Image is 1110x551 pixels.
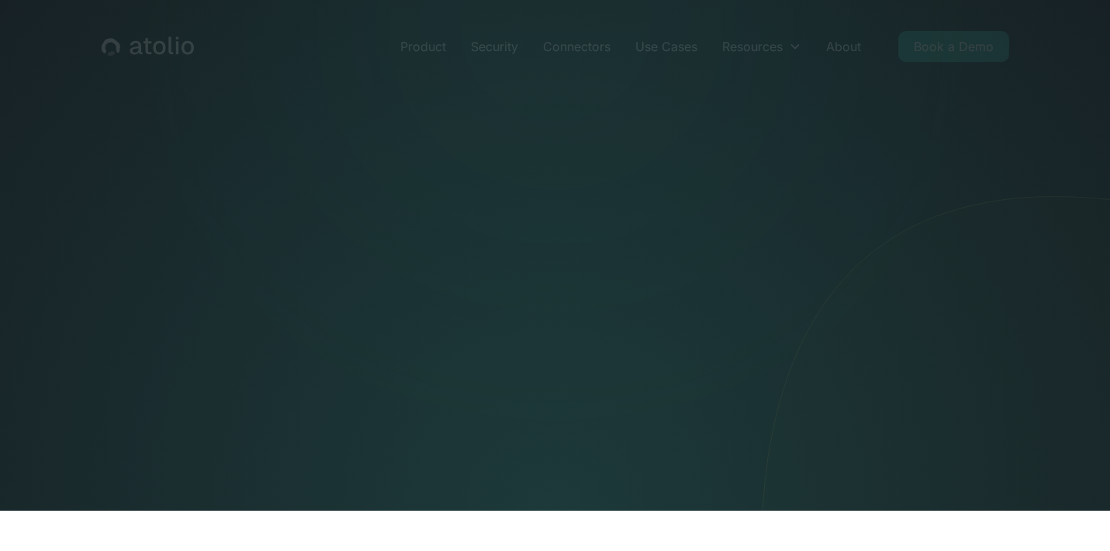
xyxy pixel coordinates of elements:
a: Case Studies [716,130,829,161]
a: home [102,36,194,57]
a: Use Cases [623,31,710,62]
a: Documentation [716,161,829,192]
a: Security [458,31,531,62]
a: About [814,31,873,62]
a: Product [388,31,458,62]
div: Resources [710,31,814,62]
div: Resources [722,37,783,56]
a: Blog [716,68,829,99]
a: Connectors [531,31,623,62]
nav: Resources [710,62,835,198]
a: Podcast [716,99,829,130]
a: Book a Demo [898,31,1009,62]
